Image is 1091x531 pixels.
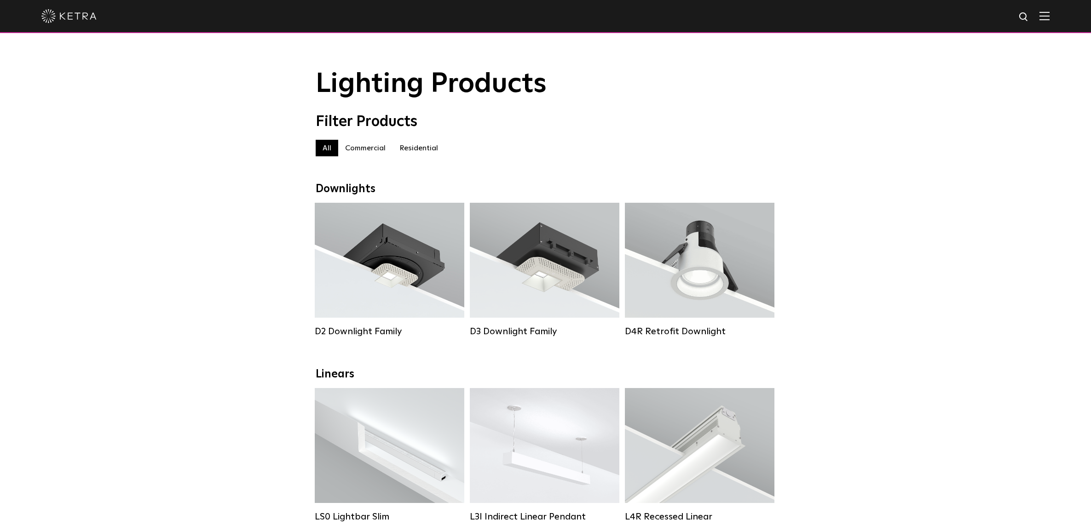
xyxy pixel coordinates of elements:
label: All [316,140,338,156]
label: Residential [393,140,445,156]
div: L4R Recessed Linear [625,511,774,522]
div: D2 Downlight Family [315,326,464,337]
span: Lighting Products [316,70,547,98]
a: D4R Retrofit Downlight Lumen Output:800Colors:White / BlackBeam Angles:15° / 25° / 40° / 60°Watta... [625,203,774,337]
div: Linears [316,368,776,381]
div: D4R Retrofit Downlight [625,326,774,337]
a: D2 Downlight Family Lumen Output:1200Colors:White / Black / Gloss Black / Silver / Bronze / Silve... [315,203,464,337]
img: search icon [1018,11,1030,23]
div: L3I Indirect Linear Pendant [470,511,619,522]
a: LS0 Lightbar Slim Lumen Output:200 / 350Colors:White / BlackControl:X96 Controller [315,388,464,522]
div: LS0 Lightbar Slim [315,511,464,522]
a: L3I Indirect Linear Pendant Lumen Output:400 / 600 / 800 / 1000Housing Colors:White / BlackContro... [470,388,619,522]
a: D3 Downlight Family Lumen Output:700 / 900 / 1100Colors:White / Black / Silver / Bronze / Paintab... [470,203,619,337]
div: D3 Downlight Family [470,326,619,337]
div: Downlights [316,183,776,196]
img: Hamburger%20Nav.svg [1039,11,1050,20]
div: Filter Products [316,113,776,131]
img: ketra-logo-2019-white [41,9,97,23]
label: Commercial [338,140,393,156]
a: L4R Recessed Linear Lumen Output:400 / 600 / 800 / 1000Colors:White / BlackControl:Lutron Clear C... [625,388,774,522]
